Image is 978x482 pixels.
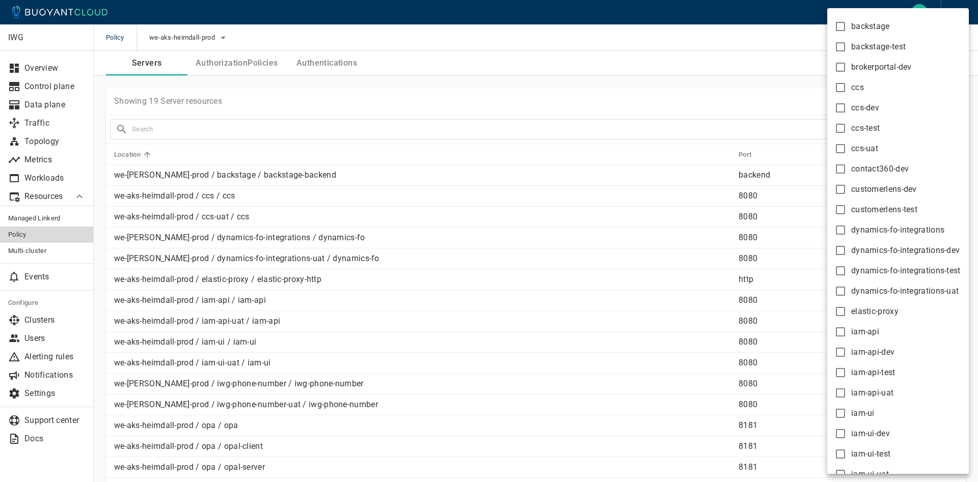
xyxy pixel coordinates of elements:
[851,367,895,378] span: iam-api-test
[851,164,909,174] span: contact360-dev
[851,388,893,398] span: iam-api-uat
[851,103,879,113] span: ccs-dev
[851,408,875,418] span: iam-ui
[851,429,890,439] span: iam-ui-dev
[851,245,960,256] span: dynamics-fo-integrations-dev
[851,144,878,154] span: ccs-uat
[851,62,912,72] span: brokerportal-dev
[851,347,894,357] span: iam-api-dev
[851,286,959,296] span: dynamics-fo-integrations-uat
[851,123,880,133] span: ccs-test
[851,21,890,32] span: backstage
[851,225,944,235] span: dynamics-fo-integrations
[851,469,889,479] span: iam-ui-uat
[851,266,961,276] span: dynamics-fo-integrations-test
[851,327,879,337] span: iam-api
[851,306,899,317] span: elastic-proxy
[851,449,890,459] span: iam-ui-test
[851,184,917,194] span: customerlens-dev
[851,82,864,93] span: ccs
[851,42,906,52] span: backstage-test
[851,205,917,215] span: customerlens-test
